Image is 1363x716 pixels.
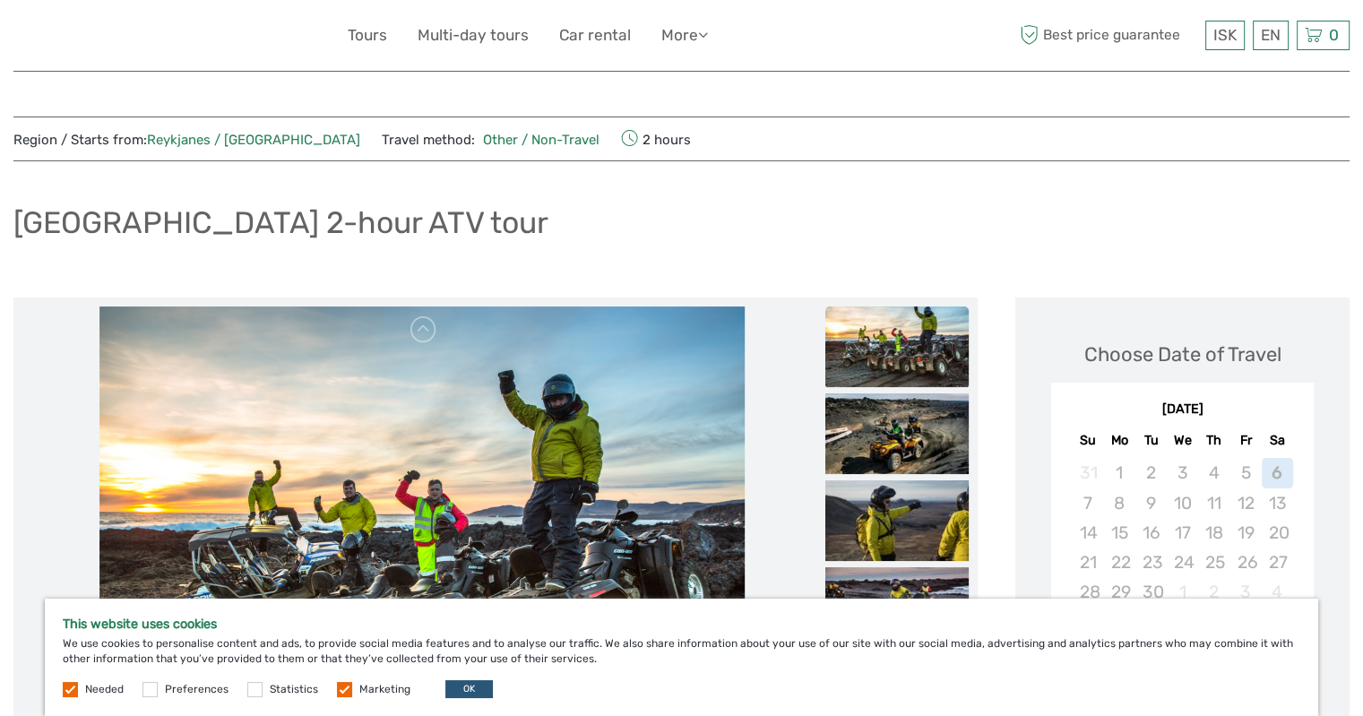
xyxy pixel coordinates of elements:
[13,204,548,241] h1: [GEOGRAPHIC_DATA] 2-hour ATV tour
[1262,548,1293,577] div: Not available Saturday, September 27th, 2025
[1198,428,1229,453] div: Th
[13,131,360,150] span: Region / Starts from:
[206,28,228,49] button: Open LiveChat chat widget
[1167,458,1198,487] div: Not available Wednesday, September 3rd, 2025
[1198,458,1229,487] div: Not available Thursday, September 4th, 2025
[1198,488,1229,518] div: Not available Thursday, September 11th, 2025
[1198,518,1229,548] div: Not available Thursday, September 18th, 2025
[1135,518,1167,548] div: Not available Tuesday, September 16th, 2025
[1104,548,1135,577] div: Not available Monday, September 22nd, 2025
[1167,577,1198,607] div: Not available Wednesday, October 1st, 2025
[25,31,203,46] p: We're away right now. Please check back later!
[1072,518,1103,548] div: Not available Sunday, September 14th, 2025
[165,682,229,697] label: Preferences
[661,22,708,48] a: More
[825,393,969,474] img: 5fed0751b5114c72ba001bf50411970f_slider_thumbnail.jpeg
[1135,488,1167,518] div: Not available Tuesday, September 9th, 2025
[1072,577,1103,607] div: Not available Sunday, September 28th, 2025
[418,22,529,48] a: Multi-day tours
[13,13,105,57] img: 632-1a1f61c2-ab70-46c5-a88f-57c82c74ba0d_logo_small.jpg
[1167,518,1198,548] div: Not available Wednesday, September 17th, 2025
[1072,548,1103,577] div: Not available Sunday, September 21st, 2025
[1167,428,1198,453] div: We
[1104,488,1135,518] div: Not available Monday, September 8th, 2025
[1229,548,1261,577] div: Not available Friday, September 26th, 2025
[1229,458,1261,487] div: Not available Friday, September 5th, 2025
[85,682,124,697] label: Needed
[1135,548,1167,577] div: Not available Tuesday, September 23rd, 2025
[348,22,387,48] a: Tours
[1262,518,1293,548] div: Not available Saturday, September 20th, 2025
[1213,26,1237,44] span: ISK
[382,126,600,151] span: Travel method:
[1262,458,1293,487] div: Not available Saturday, September 6th, 2025
[1135,577,1167,607] div: Not available Tuesday, September 30th, 2025
[1104,428,1135,453] div: Mo
[1135,458,1167,487] div: Not available Tuesday, September 2nd, 2025
[147,132,360,148] a: Reykjanes / [GEOGRAPHIC_DATA]
[1262,577,1293,607] div: Not available Saturday, October 4th, 2025
[1229,488,1261,518] div: Not available Friday, September 12th, 2025
[1262,428,1293,453] div: Sa
[1198,548,1229,577] div: Not available Thursday, September 25th, 2025
[825,480,969,561] img: 235a3a956d484babb45f187c5b3e4296_slider_thumbnail.jpg
[1072,458,1103,487] div: Not available Sunday, August 31st, 2025
[1072,428,1103,453] div: Su
[1104,458,1135,487] div: Not available Monday, September 1st, 2025
[475,132,600,148] a: Other / Non-Travel
[559,22,631,48] a: Car rental
[1326,26,1341,44] span: 0
[445,680,493,698] button: OK
[1167,488,1198,518] div: Not available Wednesday, September 10th, 2025
[1104,518,1135,548] div: Not available Monday, September 15th, 2025
[1051,401,1314,419] div: [DATE]
[1229,518,1261,548] div: Not available Friday, September 19th, 2025
[825,306,969,387] img: 4a53b601d4b34cc9ba1bcb173c7db1c3_slider_thumbnail.jpg
[1229,428,1261,453] div: Fr
[359,682,410,697] label: Marketing
[1135,428,1167,453] div: Tu
[1057,458,1308,636] div: month 2025-09
[1104,577,1135,607] div: Not available Monday, September 29th, 2025
[825,567,969,648] img: 044fe617f3994b6d979a8776e66bf2c7_slider_thumbnail.jpg
[1072,488,1103,518] div: Not available Sunday, September 7th, 2025
[1084,341,1281,368] div: Choose Date of Travel
[270,682,318,697] label: Statistics
[63,617,1300,632] h5: This website uses cookies
[1198,577,1229,607] div: Not available Thursday, October 2nd, 2025
[1253,21,1289,50] div: EN
[621,126,691,151] span: 2 hours
[45,599,1318,716] div: We use cookies to personalise content and ads, to provide social media features and to analyse ou...
[1167,548,1198,577] div: Not available Wednesday, September 24th, 2025
[1015,21,1201,50] span: Best price guarantee
[1229,577,1261,607] div: Not available Friday, October 3rd, 2025
[1262,488,1293,518] div: Not available Saturday, September 13th, 2025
